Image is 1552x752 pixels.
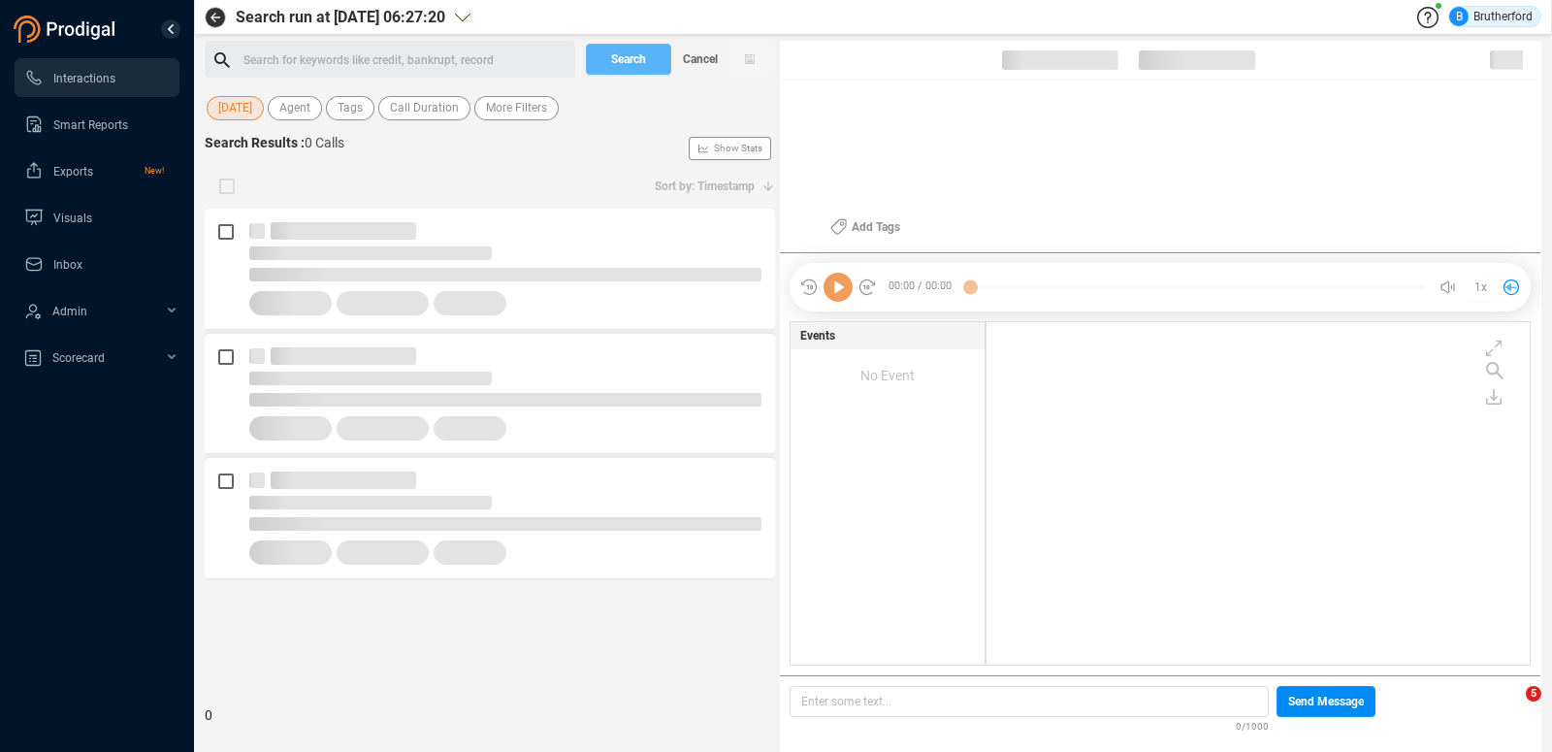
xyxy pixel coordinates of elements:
a: Inbox [24,245,164,283]
button: Tags [326,96,374,120]
a: ExportsNew! [24,151,164,190]
span: Inbox [53,258,82,272]
span: Cancel [683,44,718,75]
span: 1x [1474,272,1487,303]
span: 00:00 / 00:00 [877,273,970,302]
div: 0 [205,133,775,752]
li: Smart Reports [15,105,179,144]
span: Search run at [DATE] 06:27:20 [236,6,445,29]
a: Smart Reports [24,105,164,144]
span: Scorecard [52,351,105,365]
div: No Event [791,349,985,402]
span: Events [800,327,835,344]
span: Smart Reports [53,118,128,132]
div: Brutherford [1449,7,1533,26]
span: Search Results : [205,135,305,150]
a: Interactions [24,58,164,97]
span: Visuals [53,212,92,225]
span: Call Duration [390,96,459,120]
span: Exports [53,165,93,179]
li: Visuals [15,198,179,237]
button: Call Duration [378,96,470,120]
button: More Filters [474,96,559,120]
span: 5 [1526,686,1541,702]
button: Cancel [671,44,729,75]
span: B [1456,7,1463,26]
li: Interactions [15,58,179,97]
li: Inbox [15,245,179,283]
span: 0 Calls [305,135,344,150]
a: Visuals [24,198,164,237]
iframe: Intercom live chat [1486,686,1533,733]
button: [DATE] [207,96,264,120]
span: Interactions [53,72,115,85]
span: Show Stats [714,32,762,265]
span: Agent [279,96,310,120]
button: Show Stats [689,137,771,160]
span: [DATE] [218,96,252,120]
span: Tags [338,96,363,120]
button: Send Message [1277,686,1375,717]
button: Add Tags [819,212,912,243]
div: grid [996,327,1530,663]
span: Add Tags [852,212,900,243]
span: Send Message [1288,686,1364,717]
img: prodigal-logo [14,16,120,43]
span: 0/1000 [1236,717,1269,734]
span: Admin [52,305,87,318]
button: Sort by: Timestamp [643,171,775,202]
li: Exports [15,151,179,190]
span: New! [145,151,164,190]
button: Agent [268,96,322,120]
button: 1x [1467,274,1494,301]
span: More Filters [486,96,547,120]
